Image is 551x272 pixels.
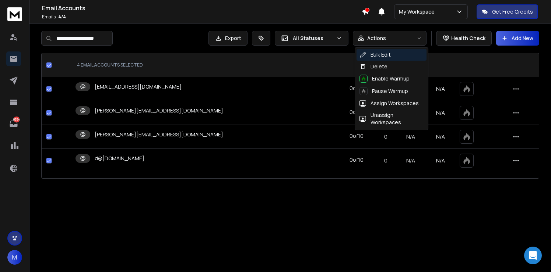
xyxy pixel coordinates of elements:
p: Actions [367,35,386,42]
p: [EMAIL_ADDRESS][DOMAIN_NAME] [95,83,182,90]
div: Enable Warmup [359,75,410,83]
div: Unassign Workspaces [359,111,424,126]
div: 4 EMAIL ACCOUNTS SELECTED [77,62,332,68]
div: Assign Workspaces [359,100,419,107]
p: N/A [430,157,451,164]
button: Get Free Credits [477,4,538,19]
div: 0 of 10 [350,85,364,92]
div: Bulk Edit [359,51,391,58]
button: M [7,250,22,265]
p: Emails : [42,14,362,20]
button: Health Check [436,31,492,46]
div: Delete [359,63,387,70]
p: [PERSON_NAME][EMAIL_ADDRESS][DOMAIN_NAME] [95,131,223,138]
p: My Workspace [399,8,438,15]
span: 4 / 4 [58,14,66,20]
a: 8254 [6,117,21,131]
p: All Statuses [293,35,333,42]
p: [PERSON_NAME][EMAIL_ADDRESS][DOMAIN_NAME] [95,107,223,114]
div: 0 of 10 [350,132,364,140]
button: Export [208,31,248,46]
p: N/A [430,85,451,93]
img: logo [7,7,22,21]
p: Get Free Credits [492,8,533,15]
button: Add New [496,31,539,46]
p: N/A [430,109,451,117]
div: Open Intercom Messenger [524,247,542,264]
p: 8254 [14,117,20,122]
td: N/A [396,149,425,173]
p: d@[DOMAIN_NAME] [95,155,144,162]
h1: Email Accounts [42,4,362,12]
td: N/A [396,125,425,149]
div: 0 of 10 [350,156,364,164]
p: 0 [380,157,392,164]
p: Health Check [451,35,485,42]
p: N/A [430,133,451,140]
div: Pause Warmup [359,87,408,95]
p: 0 [380,133,392,140]
div: 0 of 10 [350,108,364,116]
